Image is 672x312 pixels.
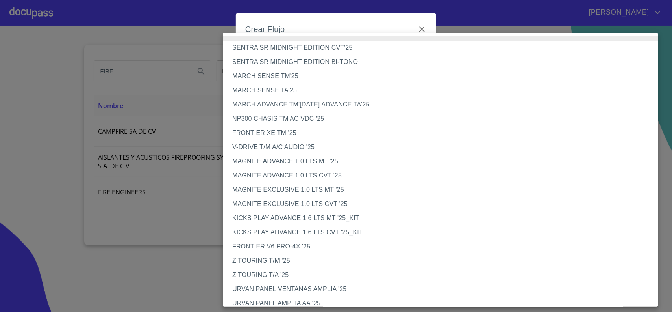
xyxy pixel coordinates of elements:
li: URVAN PANEL VENTANAS AMPLIA '25 [223,282,666,296]
li: MAGNITE EXCLUSIVE 1.0 LTS MT '25 [223,183,666,197]
li: MAGNITE ADVANCE 1.0 LTS MT '25 [223,154,666,168]
li: FRONTIER XE TM '25 [223,126,666,140]
li: MARCH SENSE TA'25 [223,83,666,97]
li: KICKS PLAY ADVANCE 1.6 LTS CVT '25_KIT [223,225,666,239]
li: V-DRIVE T/M A/C AUDIO '25 [223,140,666,154]
li: NP300 CHASIS TM AC VDC '25 [223,112,666,126]
li: FRONTIER V6 PRO-4X '25 [223,239,666,254]
li: MARCH SENSE TM'25 [223,69,666,83]
li: Z TOURING T/M '25 [223,254,666,268]
li: MAGNITE EXCLUSIVE 1.0 LTS CVT '25 [223,197,666,211]
li: URVAN PANEL AMPLIA AA '25 [223,296,666,310]
li: MAGNITE ADVANCE 1.0 LTS CVT '25 [223,168,666,183]
li: MARCH ADVANCE TM'[DATE] ADVANCE TA'25 [223,97,666,112]
li: SENTRA SR MIDNIGHT EDITION BI-TONO [223,55,666,69]
li: KICKS PLAY ADVANCE 1.6 LTS MT '25_KIT [223,211,666,225]
li: SENTRA SR MIDNIGHT EDITION CVT'25 [223,41,666,55]
li: Z TOURING T/A '25 [223,268,666,282]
